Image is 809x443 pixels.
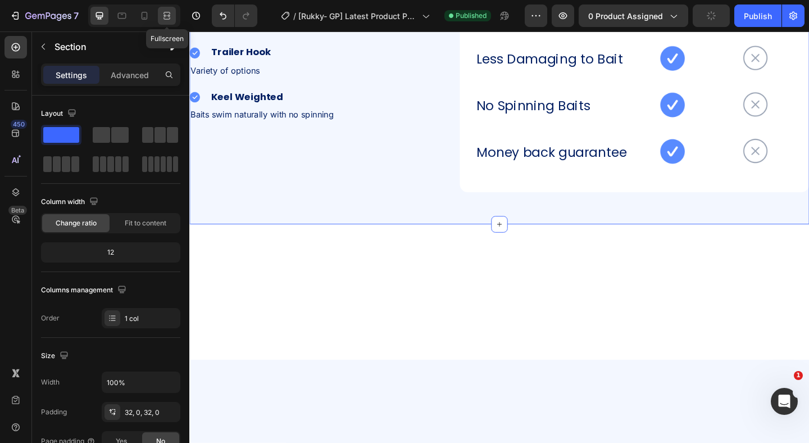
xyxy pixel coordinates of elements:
span: 1 [794,371,803,380]
p: 7 [74,9,79,22]
p: Advanced [111,69,149,81]
h2: Money back guarantee [311,121,476,142]
span: / [293,10,296,22]
div: Beta [8,206,27,215]
p: Settings [56,69,87,81]
button: 7 [4,4,84,27]
span: Published [456,11,487,21]
img: gempages_471751442911200288-0f64a474-6993-443f-b4c5-76f15710660e.png [602,15,630,43]
div: Layout [41,106,79,121]
img: gempages_471751442911200288-972ea4f9-f501-4cba-b1e5-633e1f5e96b1.png [511,65,539,93]
img: gempages_471751442911200288-0f64a474-6993-443f-b4c5-76f15710660e.png [602,116,630,144]
span: 0 product assigned [588,10,663,22]
div: Publish [744,10,772,22]
button: Publish [734,4,781,27]
div: Undo/Redo [212,4,257,27]
iframe: Intercom live chat [771,388,798,415]
div: Column width [41,195,101,210]
img: gempages_471751442911200288-0f64a474-6993-443f-b4c5-76f15710660e.png [602,65,630,93]
div: Size [41,349,71,364]
img: gempages_471751442911200288-972ea4f9-f501-4cba-b1e5-633e1f5e96b1.png [511,116,539,144]
div: Width [41,377,60,387]
div: Columns management [41,283,129,298]
h2: No Spinning Baits [311,71,476,92]
div: 1 col [125,314,178,324]
span: Change ratio [56,218,97,228]
div: 32, 0, 32, 0 [125,408,178,418]
p: Section [54,40,147,53]
div: 450 [11,120,27,129]
iframe: Design area [189,31,809,443]
div: Padding [41,407,67,417]
div: Order [41,313,60,323]
span: [Rukky- GP] Latest Product Page [298,10,417,22]
span: Fit to content [125,218,166,228]
div: 12 [43,245,178,260]
button: 0 product assigned [579,4,688,27]
input: Auto [102,372,180,392]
